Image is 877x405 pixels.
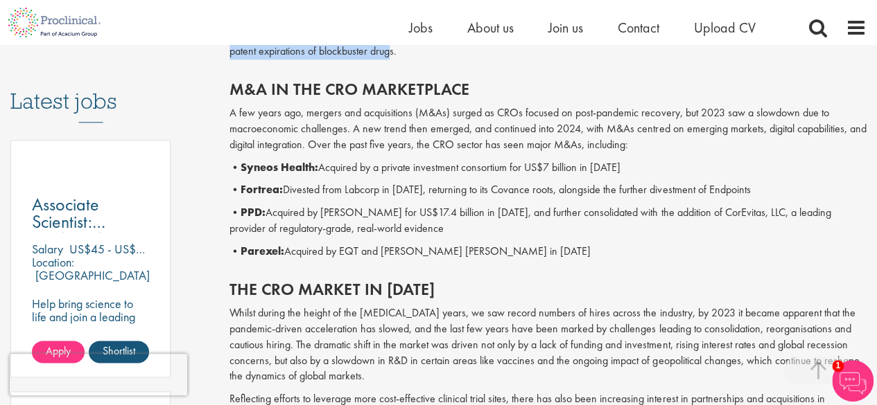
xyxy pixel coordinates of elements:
[89,341,149,363] a: Shortlist
[229,80,867,98] h2: M&A in the CRO marketplace
[10,55,171,123] h3: Latest jobs
[32,241,63,257] span: Salary
[241,205,266,219] b: PPD:
[32,267,153,296] p: [GEOGRAPHIC_DATA], [GEOGRAPHIC_DATA]
[32,196,149,231] a: Associate Scientist: Analytical Chemistry
[409,19,433,37] a: Jobs
[694,19,756,37] a: Upload CV
[467,19,514,37] a: About us
[832,360,844,372] span: 1
[69,241,191,257] p: US$45 - US$52 per hour
[32,297,149,402] p: Help bring science to life and join a leading pharmaceutical company to play a key role in delive...
[241,182,283,197] b: Fortrea:
[10,354,187,395] iframe: reCAPTCHA
[229,305,867,384] p: Whilst during the height of the [MEDICAL_DATA] years, we saw record numbers of hires across the i...
[229,182,867,198] p: • Divested from Labcorp in [DATE], returning to its Covance roots, alongside the further divestme...
[229,105,867,153] p: A few years ago, mergers and acquisitions (M&As) surged as CROs focused on post-pandemic recovery...
[241,244,284,258] b: Parexel:
[32,341,85,363] a: Apply
[32,192,105,268] span: Associate Scientist: Analytical Chemistry
[832,360,874,402] img: Chatbot
[32,254,74,270] span: Location:
[229,244,867,260] p: • Acquired by EQT and [PERSON_NAME] [PERSON_NAME] in [DATE]
[548,19,583,37] a: Join us
[241,160,318,174] b: Syneos Health:
[618,19,659,37] a: Contact
[229,205,867,237] p: • Acquired by [PERSON_NAME] for US$17.4 billion in [DATE], and further consolidated with the addi...
[46,343,71,358] span: Apply
[229,160,867,176] p: • Acquired by a private investment consortium for US$7 billion in [DATE]
[229,280,867,298] h2: The CRO market in [DATE]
